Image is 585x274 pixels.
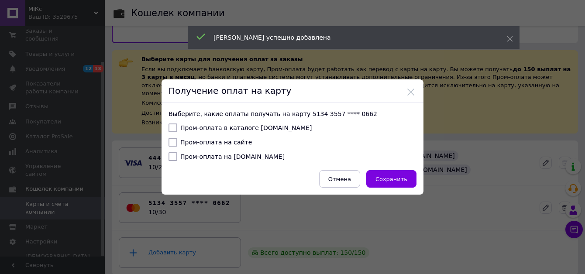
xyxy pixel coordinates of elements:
[169,138,252,147] label: Пром-оплата на сайте
[328,176,351,182] span: Отмена
[169,86,291,96] span: Получение оплат на карту
[169,123,312,132] label: Пром-оплата в каталоге [DOMAIN_NAME]
[169,152,285,161] label: Пром-оплата на [DOMAIN_NAME]
[213,33,485,42] div: [PERSON_NAME] успешно добавлена
[366,170,416,188] button: Сохранить
[169,110,416,118] p: Выберите, какие оплаты получать на карту 5134 3557 **** 0662
[319,170,360,188] button: Отмена
[375,176,407,182] span: Сохранить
